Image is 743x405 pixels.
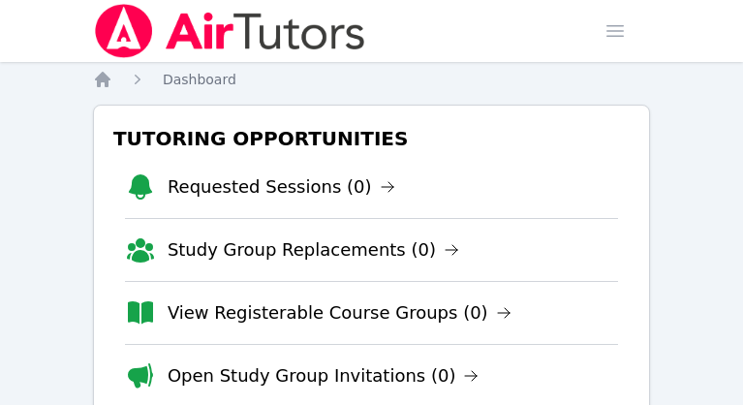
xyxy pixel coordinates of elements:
img: Air Tutors [93,4,367,58]
h3: Tutoring Opportunities [109,121,634,156]
a: Requested Sessions (0) [168,173,395,201]
span: Dashboard [163,72,236,87]
a: Study Group Replacements (0) [168,236,459,264]
nav: Breadcrumb [93,70,650,89]
a: Dashboard [163,70,236,89]
a: Open Study Group Invitations (0) [168,362,480,389]
a: View Registerable Course Groups (0) [168,299,511,327]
